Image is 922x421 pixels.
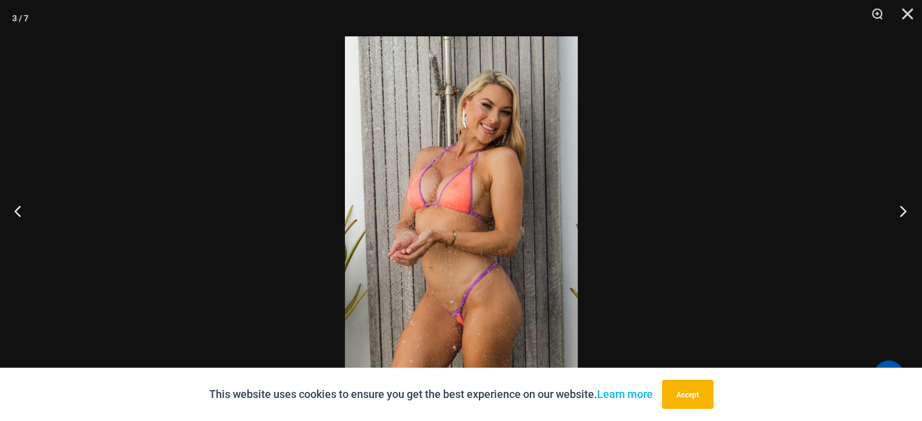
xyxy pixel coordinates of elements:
[662,380,713,409] button: Accept
[209,385,653,403] p: This website uses cookies to ensure you get the best experience on our website.
[877,181,922,241] button: Next
[12,9,28,27] div: 3 / 7
[345,36,578,385] img: Wild Card Neon Bliss 312 Top 457 Micro 06
[597,388,653,400] a: Learn more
